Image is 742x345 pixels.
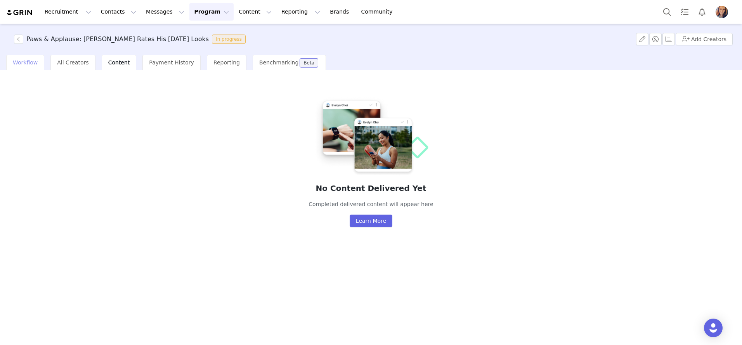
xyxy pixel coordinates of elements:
a: Brands [325,3,356,21]
button: Content [234,3,276,21]
span: All Creators [57,59,88,66]
button: Search [659,3,676,21]
div: Open Intercom Messenger [704,319,723,337]
img: grin logo [6,9,33,16]
img: delivered-empty%402x.png [313,95,429,176]
span: Benchmarking [259,59,298,66]
button: Add Creators [676,33,733,45]
button: Reporting [277,3,325,21]
h3: Paws & Applause: [PERSON_NAME] Rates His [DATE] Looks [26,35,209,44]
a: Tasks [676,3,693,21]
span: Workflow [13,59,38,66]
h2: No Content Delivered Yet [309,182,433,194]
button: Program [189,3,234,21]
button: Notifications [693,3,711,21]
button: Learn More [350,215,392,227]
img: a9427d6f-6e78-4c66-95be-73fc0d156fc1.jpg [716,6,728,18]
span: Reporting [213,59,240,66]
button: Contacts [96,3,141,21]
div: Beta [303,61,314,65]
span: Content [108,59,130,66]
a: Community [357,3,401,21]
button: Recruitment [40,3,96,21]
button: Messages [141,3,189,21]
span: In progress [212,35,246,44]
span: [object Object] [14,35,249,44]
button: Profile [711,6,736,18]
span: Payment History [149,59,194,66]
p: Completed delivered content will appear here [309,200,433,208]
